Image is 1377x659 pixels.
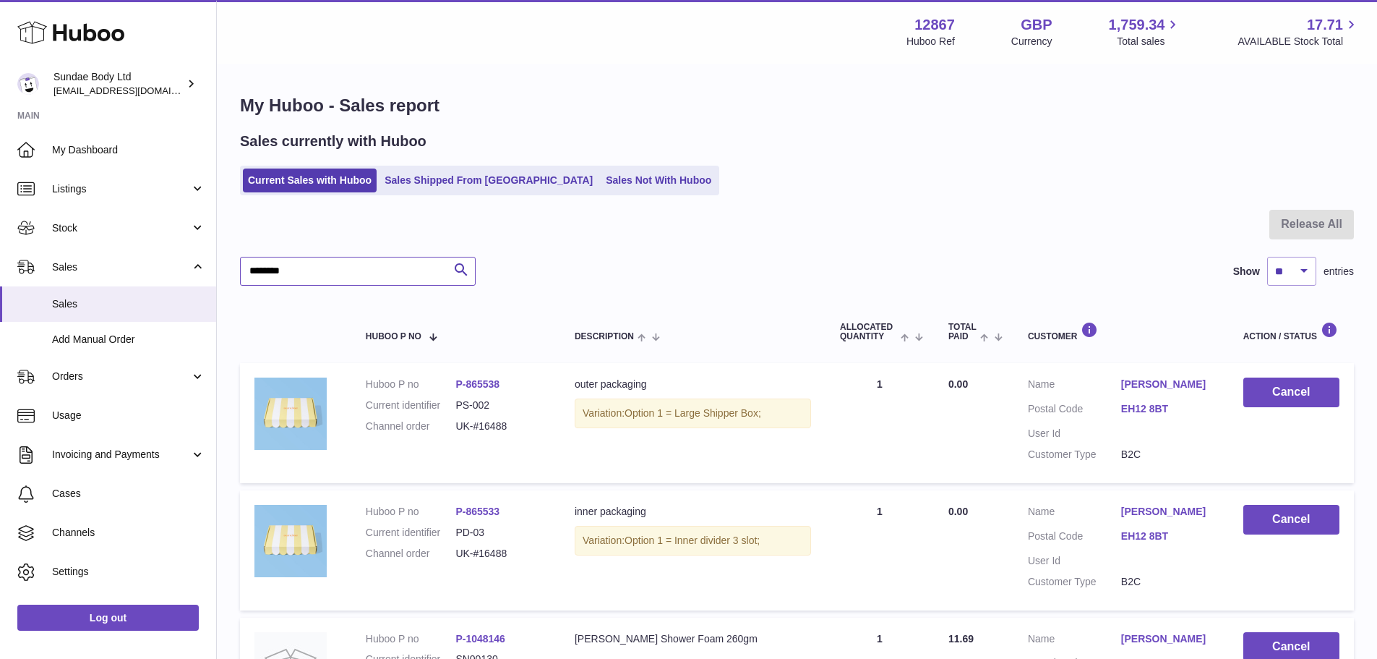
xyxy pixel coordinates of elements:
span: Invoicing and Payments [52,448,190,462]
img: internalAdmin-12867@internal.huboo.com [17,73,39,95]
span: Usage [52,409,205,422]
a: Sales Shipped From [GEOGRAPHIC_DATA] [379,169,598,192]
span: Listings [52,182,190,196]
span: Sales [52,297,205,311]
a: [PERSON_NAME] [1121,632,1214,646]
dt: Name [1028,632,1121,650]
a: Log out [17,605,199,631]
span: Huboo P no [366,332,421,341]
dt: Postal Code [1028,402,1121,420]
span: 17.71 [1307,15,1343,35]
strong: GBP [1021,15,1052,35]
span: Option 1 = Large Shipper Box; [625,407,761,419]
div: Variation: [575,399,811,428]
label: Show [1233,265,1260,279]
dt: User Id [1028,427,1121,441]
div: Customer [1028,322,1214,341]
span: 0.00 [948,378,968,390]
a: EH12 8BT [1121,530,1214,543]
dd: UK-#16488 [455,420,546,433]
span: Sales [52,260,190,274]
div: Currency [1011,35,1052,48]
a: P-865538 [455,378,499,390]
strong: 12867 [914,15,955,35]
span: ALLOCATED Quantity [840,323,897,341]
div: Huboo Ref [906,35,955,48]
dd: PD-03 [455,526,546,540]
span: Option 1 = Inner divider 3 slot; [625,535,760,546]
span: My Dashboard [52,143,205,157]
dd: UK-#16488 [455,547,546,561]
a: Current Sales with Huboo [243,169,377,192]
img: SundaeShipper.jpg [254,505,327,577]
dt: User Id [1028,554,1121,568]
span: 1,759.34 [1109,15,1165,35]
div: inner packaging [575,505,811,519]
dd: B2C [1121,448,1214,462]
dt: Channel order [366,420,456,433]
span: Orders [52,370,190,383]
a: 1,759.34 Total sales [1109,15,1182,48]
dt: Name [1028,505,1121,522]
dd: PS-002 [455,399,546,412]
span: Description [575,332,634,341]
dt: Name [1028,378,1121,395]
a: [PERSON_NAME] [1121,505,1214,519]
dd: B2C [1121,575,1214,589]
button: Cancel [1243,505,1339,535]
a: EH12 8BT [1121,402,1214,416]
div: Variation: [575,526,811,556]
span: 0.00 [948,506,968,517]
span: entries [1324,265,1354,279]
dt: Postal Code [1028,530,1121,547]
div: [PERSON_NAME] Shower Foam 260gm [575,632,811,646]
a: P-865533 [455,506,499,517]
span: 11.69 [948,633,974,645]
dt: Huboo P no [366,378,456,391]
button: Cancel [1243,378,1339,407]
dt: Current identifier [366,399,456,412]
a: 17.71 AVAILABLE Stock Total [1237,15,1360,48]
a: [PERSON_NAME] [1121,378,1214,391]
dt: Customer Type [1028,575,1121,589]
a: Sales Not With Huboo [601,169,716,192]
dt: Current identifier [366,526,456,540]
span: Stock [52,221,190,235]
div: Action / Status [1243,322,1339,341]
span: Channels [52,526,205,540]
span: AVAILABLE Stock Total [1237,35,1360,48]
dt: Huboo P no [366,505,456,519]
span: Settings [52,565,205,579]
dt: Customer Type [1028,448,1121,462]
dt: Huboo P no [366,632,456,646]
span: [EMAIL_ADDRESS][DOMAIN_NAME] [53,85,213,96]
td: 1 [825,363,934,483]
div: Sundae Body Ltd [53,70,184,98]
h1: My Huboo - Sales report [240,94,1354,117]
img: SundaeShipper_16a6fc00-6edf-4928-86da-7e3aaa1396b4.jpg [254,378,327,450]
td: 1 [825,490,934,611]
dt: Channel order [366,547,456,561]
a: P-1048146 [455,633,505,645]
span: Add Manual Order [52,333,205,346]
span: Total paid [948,323,977,341]
span: Total sales [1117,35,1181,48]
span: Cases [52,487,205,501]
div: outer packaging [575,378,811,391]
h2: Sales currently with Huboo [240,132,426,151]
